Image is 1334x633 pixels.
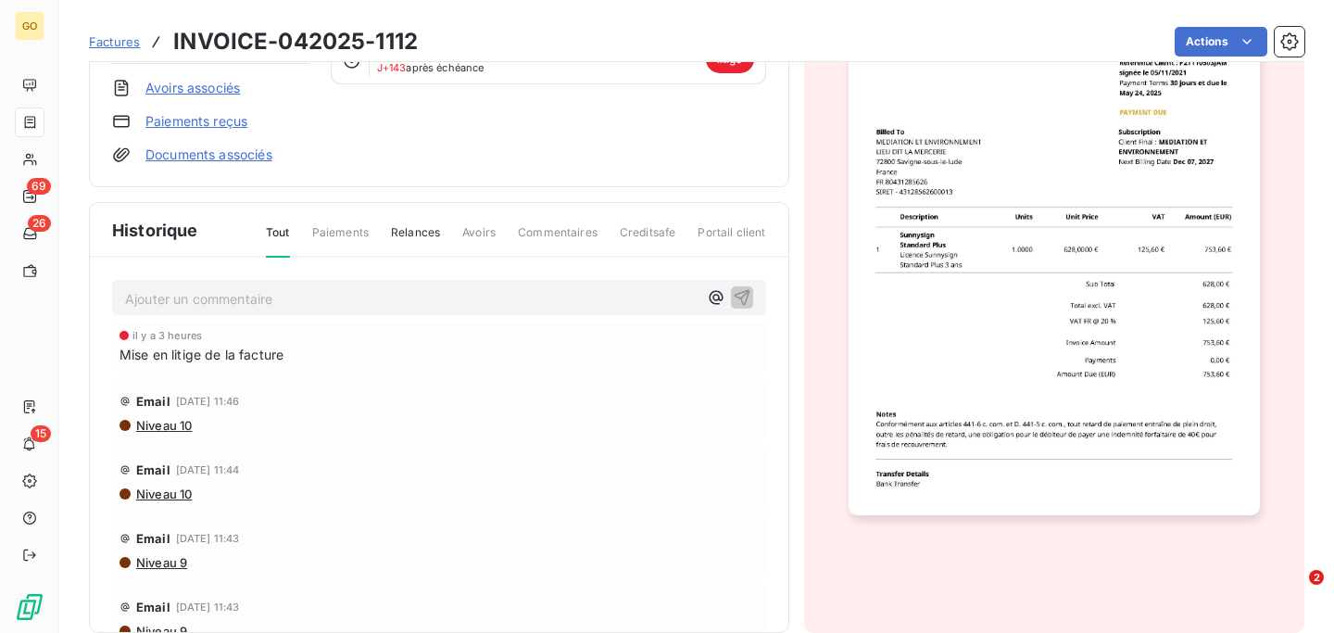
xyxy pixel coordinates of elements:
[462,224,496,256] span: Avoirs
[89,34,140,49] span: Factures
[31,425,51,442] span: 15
[312,224,369,256] span: Paiements
[136,394,170,409] span: Email
[27,178,51,195] span: 69
[266,224,290,258] span: Tout
[145,79,240,97] a: Avoirs associés
[698,224,765,256] span: Portail client
[176,533,240,544] span: [DATE] 11:43
[112,218,198,243] span: Historique
[134,418,192,433] span: Niveau 10
[134,487,192,501] span: Niveau 10
[518,224,598,256] span: Commentaires
[176,464,240,475] span: [DATE] 11:44
[176,396,240,407] span: [DATE] 11:46
[377,61,407,74] span: J+143
[136,462,170,477] span: Email
[145,112,247,131] a: Paiements reçus
[28,215,51,232] span: 26
[377,62,485,73] span: après échéance
[620,224,676,256] span: Creditsafe
[89,32,140,51] a: Factures
[15,592,44,622] img: Logo LeanPay
[15,11,44,41] div: GO
[136,531,170,546] span: Email
[391,224,440,256] span: Relances
[134,555,187,570] span: Niveau 9
[176,601,240,613] span: [DATE] 11:43
[136,600,170,614] span: Email
[173,25,418,58] h3: INVOICE-042025-1112
[120,345,283,364] span: Mise en litige de la facture
[1309,570,1324,585] span: 2
[1271,570,1315,614] iframe: Intercom live chat
[1175,27,1267,57] button: Actions
[145,146,272,164] a: Documents associés
[132,330,202,341] span: il y a 3 heures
